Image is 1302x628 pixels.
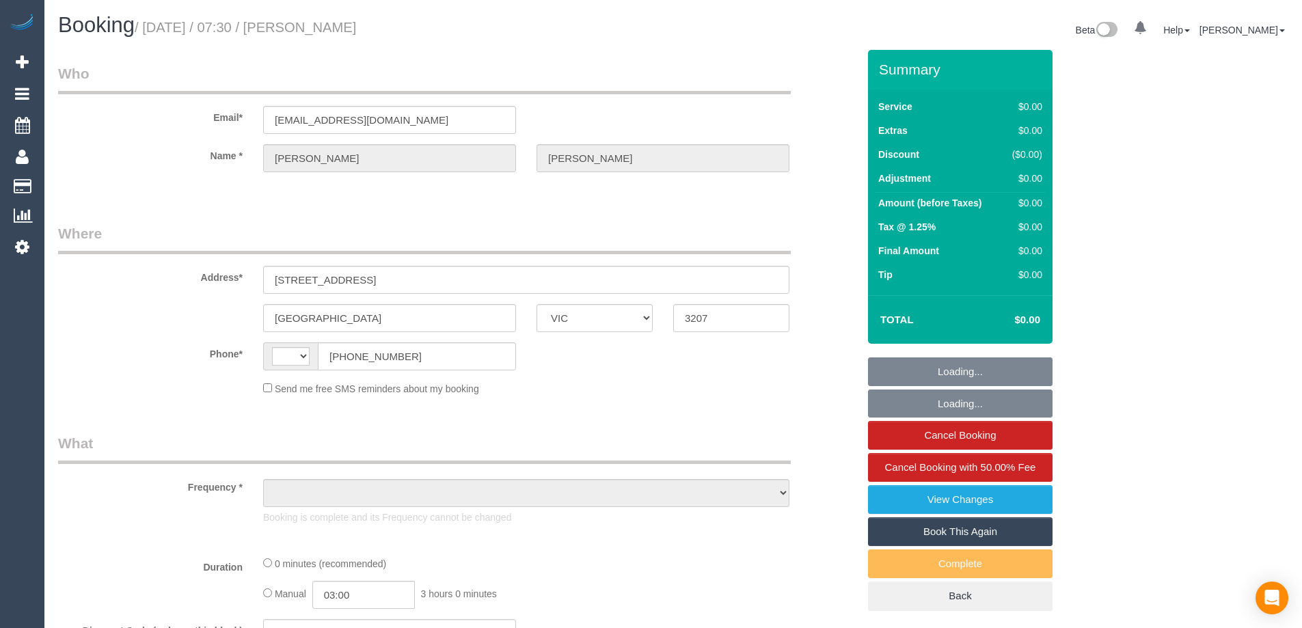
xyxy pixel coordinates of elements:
input: Suburb* [263,304,516,332]
span: Manual [275,588,306,599]
a: Back [868,582,1053,610]
p: Booking is complete and its Frequency cannot be changed [263,510,789,524]
legend: What [58,433,791,464]
label: Service [878,100,912,113]
legend: Where [58,223,791,254]
label: Frequency * [48,476,253,494]
a: Cancel Booking [868,421,1053,450]
small: / [DATE] / 07:30 / [PERSON_NAME] [135,20,356,35]
span: Send me free SMS reminders about my booking [275,383,479,394]
a: View Changes [868,485,1053,514]
strong: Total [880,314,914,325]
span: 0 minutes (recommended) [275,558,386,569]
h3: Summary [879,62,1046,77]
div: $0.00 [1006,100,1042,113]
h4: $0.00 [974,314,1040,326]
label: Phone* [48,342,253,361]
a: Book This Again [868,517,1053,546]
label: Amount (before Taxes) [878,196,981,210]
span: 3 hours 0 minutes [421,588,497,599]
span: Cancel Booking with 50.00% Fee [885,461,1036,473]
a: Cancel Booking with 50.00% Fee [868,453,1053,482]
div: $0.00 [1006,220,1042,234]
a: Beta [1076,25,1118,36]
label: Tip [878,268,893,282]
label: Name * [48,144,253,163]
input: Email* [263,106,516,134]
label: Duration [48,556,253,574]
div: $0.00 [1006,196,1042,210]
div: $0.00 [1006,124,1042,137]
label: Email* [48,106,253,124]
img: Automaid Logo [8,14,36,33]
label: Discount [878,148,919,161]
input: First Name* [263,144,516,172]
label: Final Amount [878,244,939,258]
div: Open Intercom Messenger [1256,582,1288,614]
div: $0.00 [1006,244,1042,258]
label: Tax @ 1.25% [878,220,936,234]
input: Last Name* [537,144,789,172]
legend: Who [58,64,791,94]
span: Booking [58,13,135,37]
input: Phone* [318,342,516,370]
input: Post Code* [673,304,789,332]
a: Help [1163,25,1190,36]
div: $0.00 [1006,172,1042,185]
label: Address* [48,266,253,284]
div: ($0.00) [1006,148,1042,161]
div: $0.00 [1006,268,1042,282]
label: Adjustment [878,172,931,185]
label: Extras [878,124,908,137]
img: New interface [1095,22,1117,40]
a: [PERSON_NAME] [1199,25,1285,36]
